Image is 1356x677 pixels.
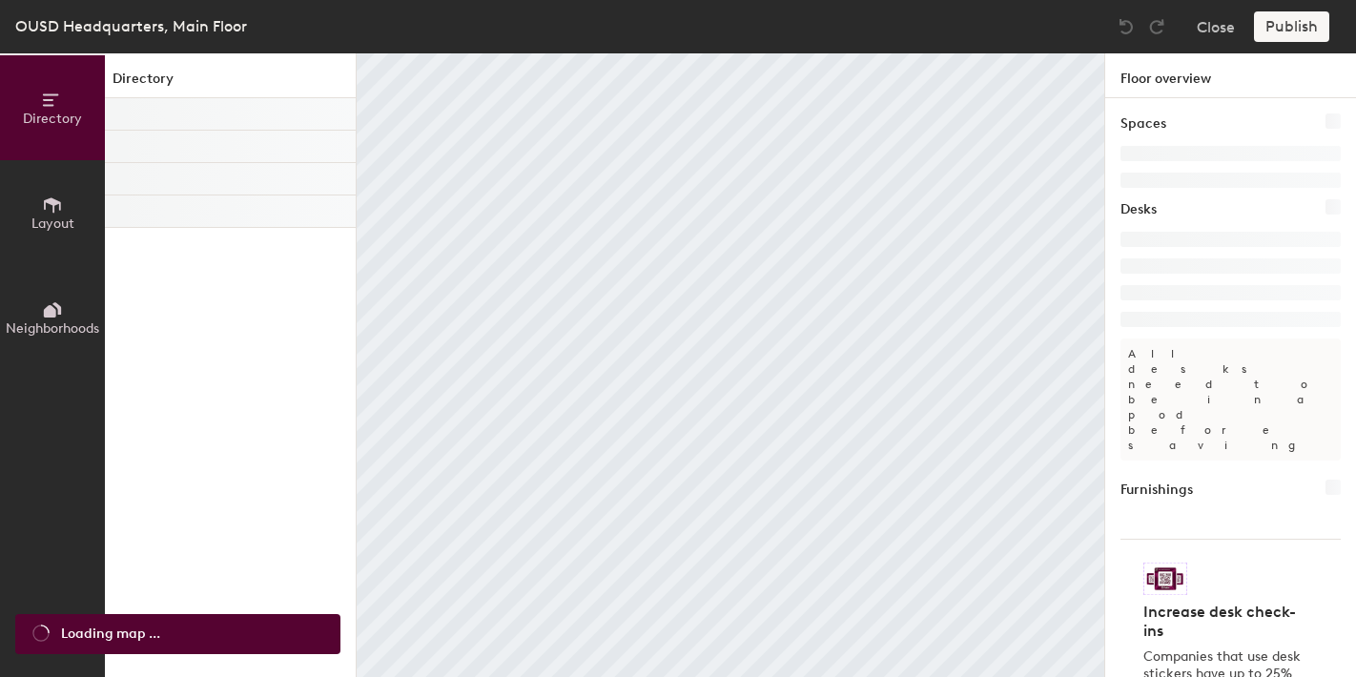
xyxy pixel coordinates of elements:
[1147,17,1166,36] img: Redo
[1120,113,1166,134] h1: Spaces
[6,320,99,337] span: Neighborhoods
[15,14,247,38] div: OUSD Headquarters, Main Floor
[1120,338,1341,461] p: All desks need to be in a pod before saving
[1197,11,1235,42] button: Close
[1143,603,1306,641] h4: Increase desk check-ins
[1143,563,1187,595] img: Sticker logo
[61,624,160,645] span: Loading map ...
[31,215,74,232] span: Layout
[23,111,82,127] span: Directory
[1120,480,1193,501] h1: Furnishings
[1105,53,1356,98] h1: Floor overview
[357,53,1104,677] canvas: Map
[105,69,356,98] h1: Directory
[1117,17,1136,36] img: Undo
[1120,199,1157,220] h1: Desks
